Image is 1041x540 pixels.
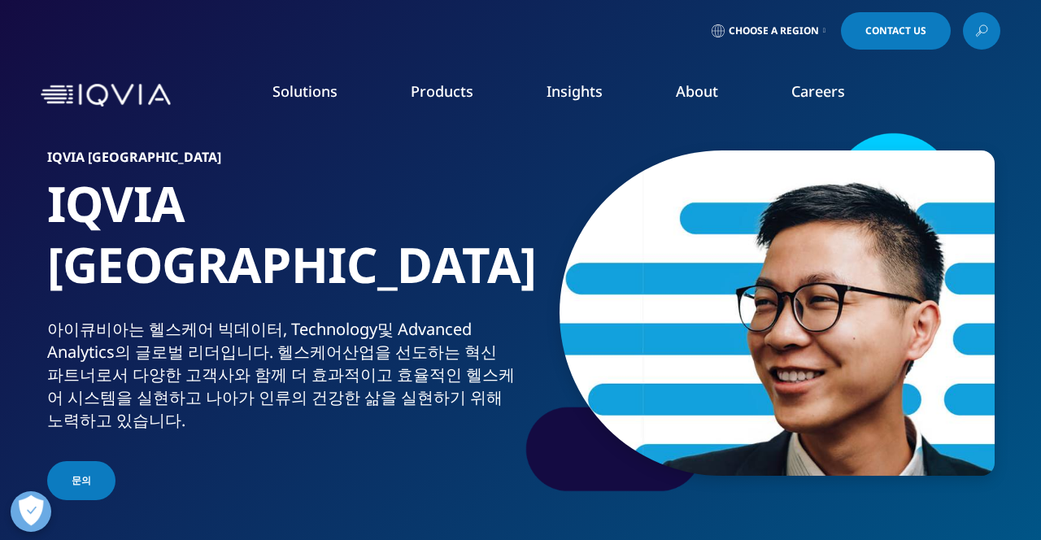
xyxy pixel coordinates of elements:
a: Solutions [272,81,338,101]
nav: Primary [177,57,1000,133]
a: Insights [547,81,603,101]
a: Contact Us [841,12,951,50]
h6: IQVIA [GEOGRAPHIC_DATA] [47,150,515,173]
a: Products [411,81,473,101]
button: Open Preferences [11,491,51,532]
a: Careers [791,81,845,101]
span: Contact Us [865,26,926,36]
span: Choose a Region [729,24,819,37]
h1: IQVIA [GEOGRAPHIC_DATA] [47,173,515,318]
span: 문의 [72,473,91,488]
img: 25_rbuportraitoption.jpg [560,150,995,476]
a: 문의 [47,461,115,500]
a: About [676,81,718,101]
div: 아이큐비아는 헬스케어 빅데이터, Technology및 Advanced Analytics의 글로벌 리더입니다. 헬스케어산업을 선도하는 혁신 파트너로서 다양한 고객사와 함께 더 ... [47,318,515,432]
